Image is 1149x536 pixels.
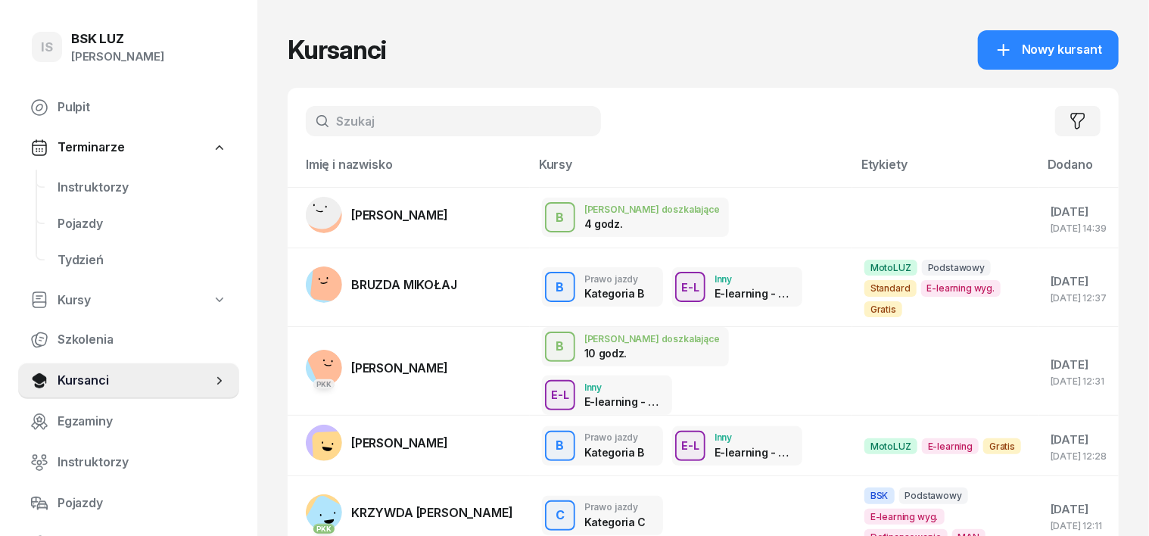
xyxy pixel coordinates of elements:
[18,130,239,165] a: Terminarze
[715,274,793,284] div: Inny
[864,438,917,454] span: MotoLUZ
[351,505,513,520] span: KRZYWDA [PERSON_NAME]
[584,334,720,344] div: [PERSON_NAME] doszkalające
[864,488,895,503] span: BSK
[313,524,335,534] div: PKK
[675,431,705,461] button: E-L
[550,503,571,528] div: C
[1022,40,1102,60] span: Nowy kursant
[306,266,457,303] a: BRUZDA MIKOŁAJ
[306,106,601,136] input: Szukaj
[288,154,530,187] th: Imię i nazwisko
[584,217,663,230] div: 4 godz.
[58,98,227,117] span: Pulpit
[584,204,720,214] div: [PERSON_NAME] doszkalające
[1051,500,1107,519] div: [DATE]
[584,446,644,459] div: Kategoria B
[313,379,335,389] div: PKK
[58,138,124,157] span: Terminarze
[45,206,239,242] a: Pojazdy
[1051,521,1107,531] div: [DATE] 12:11
[71,47,164,67] div: [PERSON_NAME]
[18,322,239,358] a: Szkolenia
[545,272,575,302] button: B
[58,453,227,472] span: Instruktorzy
[864,280,917,296] span: Standard
[1051,293,1107,303] div: [DATE] 12:37
[45,170,239,206] a: Instruktorzy
[584,395,663,408] div: E-learning - 90 dni
[545,500,575,531] button: C
[1051,355,1107,375] div: [DATE]
[351,360,448,376] span: [PERSON_NAME]
[584,432,644,442] div: Prawo jazdy
[18,444,239,481] a: Instruktorzy
[715,432,793,442] div: Inny
[921,280,1001,296] span: E-learning wyg.
[41,41,53,54] span: IS
[715,446,793,459] div: E-learning - 90 dni
[530,154,852,187] th: Kursy
[58,214,227,234] span: Pojazdy
[306,350,448,386] a: PKK[PERSON_NAME]
[864,509,945,525] span: E-learning wyg.
[545,202,575,232] button: B
[58,412,227,432] span: Egzaminy
[306,494,513,531] a: PKKKRZYWDA [PERSON_NAME]
[675,272,705,302] button: E-L
[550,275,571,301] div: B
[18,404,239,440] a: Egzaminy
[18,363,239,399] a: Kursanci
[58,494,227,513] span: Pojazdy
[45,242,239,279] a: Tydzień
[922,438,979,454] span: E-learning
[351,277,457,292] span: BRUZDA MIKOŁAJ
[288,36,386,64] h1: Kursanci
[545,431,575,461] button: B
[351,207,448,223] span: [PERSON_NAME]
[584,382,663,392] div: Inny
[715,287,793,300] div: E-learning - 90 dni
[550,334,571,360] div: B
[852,154,1038,187] th: Etykiety
[584,516,646,528] div: Kategoria C
[864,260,917,276] span: MotoLUZ
[1051,202,1107,222] div: [DATE]
[306,425,448,461] a: [PERSON_NAME]
[58,251,227,270] span: Tydzień
[922,260,991,276] span: Podstawowy
[675,278,705,297] div: E-L
[1051,223,1107,233] div: [DATE] 14:39
[550,205,571,231] div: B
[864,301,902,317] span: Gratis
[899,488,968,503] span: Podstawowy
[1051,376,1107,386] div: [DATE] 12:31
[584,274,644,284] div: Prawo jazdy
[675,436,705,455] div: E-L
[18,89,239,126] a: Pulpit
[1051,272,1107,291] div: [DATE]
[550,433,571,459] div: B
[1038,154,1119,187] th: Dodano
[58,178,227,198] span: Instruktorzy
[983,438,1021,454] span: Gratis
[584,287,644,300] div: Kategoria B
[1051,430,1107,450] div: [DATE]
[978,30,1119,70] a: Nowy kursant
[1051,451,1107,461] div: [DATE] 12:28
[584,502,646,512] div: Prawo jazdy
[351,435,448,450] span: [PERSON_NAME]
[58,330,227,350] span: Szkolenia
[18,485,239,522] a: Pojazdy
[545,332,575,362] button: B
[71,33,164,45] div: BSK LUZ
[545,380,575,410] button: E-L
[306,197,448,233] a: [PERSON_NAME]
[58,371,212,391] span: Kursanci
[58,291,91,310] span: Kursy
[584,347,663,360] div: 10 godz.
[545,385,575,404] div: E-L
[18,283,239,318] a: Kursy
